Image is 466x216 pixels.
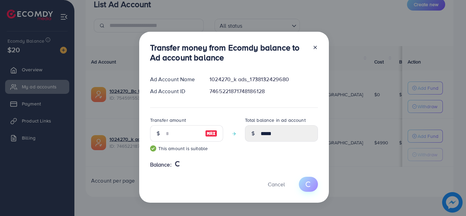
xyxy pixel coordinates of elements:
img: guide [150,145,156,152]
label: Total balance in ad account [245,117,306,124]
img: image [205,129,217,138]
small: This amount is suitable [150,145,223,152]
div: Ad Account ID [145,87,204,95]
div: Ad Account Name [145,75,204,83]
div: 7465221871748186128 [204,87,323,95]
span: Balance: [150,161,172,169]
div: 1024270_k ads_1738132429680 [204,75,323,83]
span: Cancel [268,181,285,188]
label: Transfer amount [150,117,186,124]
h3: Transfer money from Ecomdy balance to Ad account balance [150,43,307,62]
button: Cancel [259,177,293,191]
